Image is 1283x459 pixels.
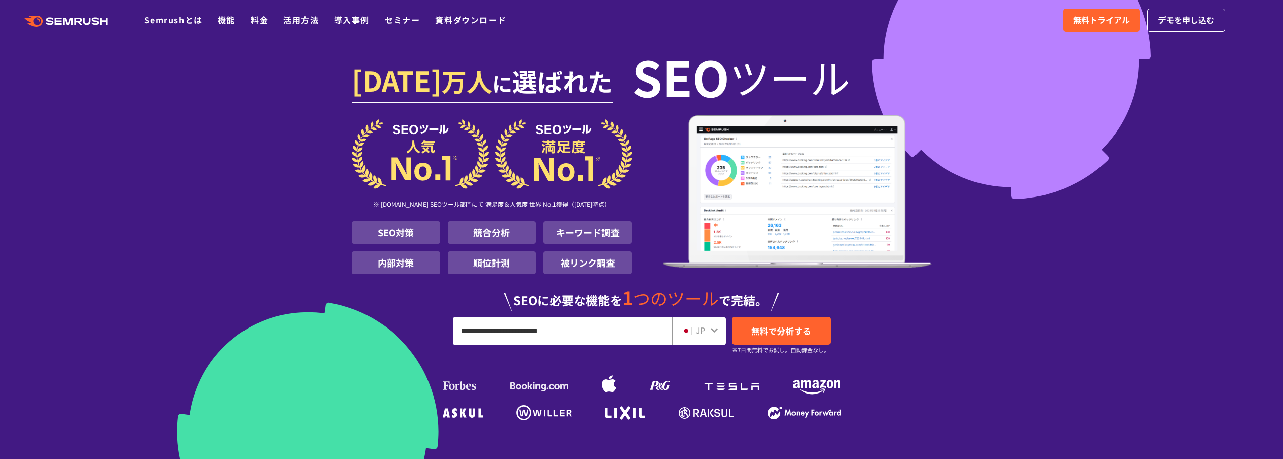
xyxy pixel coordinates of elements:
a: セミナー [385,14,420,26]
li: 順位計測 [448,251,536,274]
li: SEO対策 [352,221,440,244]
span: 1 [622,284,633,311]
a: 無料で分析する [732,317,831,345]
span: デモを申し込む [1158,14,1214,27]
small: ※7日間無料でお試し。自動課金なし。 [732,345,829,355]
a: Semrushとは [144,14,202,26]
span: で完結。 [719,291,767,309]
a: デモを申し込む [1147,9,1225,32]
span: [DATE] [352,59,442,100]
span: 選ばれた [512,62,613,99]
li: 競合分析 [448,221,536,244]
div: ※ [DOMAIN_NAME] SEOツール部門にて 満足度＆人気度 世界 No.1獲得（[DATE]時点） [352,189,632,221]
span: 万人 [442,62,492,99]
span: 無料トライアル [1073,14,1130,27]
li: 内部対策 [352,251,440,274]
span: つのツール [633,286,719,310]
a: 活用方法 [283,14,319,26]
a: 資料ダウンロード [435,14,506,26]
a: 無料トライアル [1063,9,1140,32]
span: に [492,69,512,98]
a: 機能 [218,14,235,26]
li: キーワード調査 [543,221,632,244]
div: SEOに必要な機能を [352,278,932,311]
span: 無料で分析する [751,324,811,337]
a: 料金 [251,14,268,26]
a: 導入事例 [334,14,370,26]
span: JP [696,324,705,336]
span: SEO [632,56,729,97]
input: URL、キーワードを入力してください [453,317,671,345]
li: 被リンク調査 [543,251,632,274]
span: ツール [729,56,850,97]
